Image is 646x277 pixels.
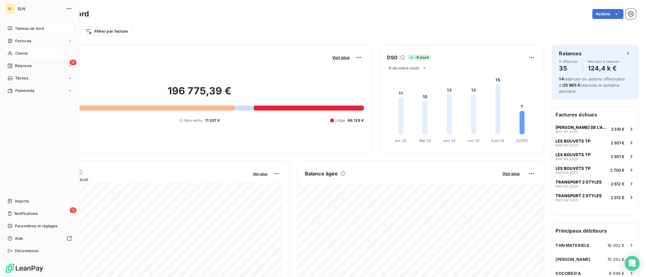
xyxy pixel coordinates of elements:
[15,88,34,93] span: Paiements
[611,154,625,159] span: 2 801 €
[611,195,625,200] span: 2 612 €
[408,55,431,60] span: -8 jours
[15,198,29,204] span: Imports
[70,60,77,65] span: 17
[15,26,44,31] span: Tableau de bord
[556,198,579,202] span: 693-04-2025
[5,4,15,14] div: SL
[15,63,31,69] span: Relances
[556,166,591,171] span: LES BOUVETS TP
[556,138,591,143] span: LES BOUVETS TP
[184,118,202,123] span: Non-échu
[5,234,74,243] a: Aide
[70,207,77,213] span: 12
[305,170,338,177] h6: Balance âgée
[556,179,602,184] span: TRANSPORT 2 STYLES
[611,181,625,186] span: 2 612 €
[556,184,579,188] span: 693-03-2025
[552,190,639,204] button: TRANSPORT 2 STYLES693-04-20252 612 €
[556,257,591,262] span: [PERSON_NAME]
[15,236,23,241] span: Aide
[588,60,620,63] span: Montant à relancer
[443,138,456,143] tspan: Juin 25
[625,256,640,271] div: Open Intercom Messenger
[609,271,625,276] span: 8 646 €
[559,76,625,94] span: relances ou actions effectuées et relancés la semaine dernière.
[467,138,480,143] tspan: Juil. 25
[611,168,625,173] span: 2 700 €
[15,75,28,81] span: Tâches
[35,85,364,103] h2: 196 775,39 €
[556,130,578,134] span: 802-07-2025
[502,171,520,176] span: Voir plus
[611,140,625,145] span: 2 801 €
[556,193,602,198] span: TRANSPORT 2 STYLES
[556,243,590,248] span: THN MATERIELS
[559,60,578,63] span: À effectuer
[559,76,564,81] span: 14
[335,118,345,123] span: Litige
[332,55,350,60] span: Voir plus
[500,171,522,176] button: Voir plus
[253,172,267,176] span: Voir plus
[251,171,269,176] button: Voir plus
[552,122,639,136] button: [PERSON_NAME] DE L'ABBAYE802-07-20253 519 €
[516,138,528,143] tspan: [DATE]
[556,271,581,276] span: SOCOBEVIA
[395,138,407,143] tspan: Avr. 25
[556,143,579,147] span: 849-05-2025
[563,83,580,88] span: 25 965 €
[552,177,639,190] button: TRANSPORT 2 STYLES693-03-20252 612 €
[35,176,249,183] span: Chiffre d'affaires mensuel
[556,171,579,175] span: 849-03-2025
[389,66,419,70] span: 6 derniers mois
[552,149,639,163] button: LES BOUVETS TP849-06-20252 801 €
[15,51,28,56] span: Clients
[15,248,39,254] span: Déconnexion
[552,223,639,238] h6: Principaux débiteurs
[559,50,582,57] h6: Relances
[420,138,431,143] tspan: Mai 25
[552,107,639,122] h6: Factures échues
[348,118,364,123] span: 66 129 €
[593,9,624,19] button: Actions
[588,63,620,73] h4: 124,4 k €
[15,38,31,44] span: Factures
[387,54,397,61] h6: DSO
[556,157,579,161] span: 849-06-2025
[5,263,44,273] img: Logo LeanPay
[552,163,639,177] button: LES BOUVETS TP849-03-20252 700 €
[205,118,220,123] span: 11 207 €
[552,136,639,149] button: LES BOUVETS TP849-05-20252 801 €
[17,6,62,11] span: SLN
[330,55,351,60] button: Voir plus
[608,257,625,262] span: 10 552 €
[15,211,38,216] span: Notifications
[15,223,57,229] span: Paramètres et réglages
[81,26,132,36] button: Filtrer par facture
[556,125,609,130] span: [PERSON_NAME] DE L'ABBAYE
[556,152,591,157] span: LES BOUVETS TP
[491,138,505,143] tspan: Août 25
[608,243,625,248] span: 16 002 €
[559,63,578,73] h4: 35
[611,127,625,132] span: 3 519 €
